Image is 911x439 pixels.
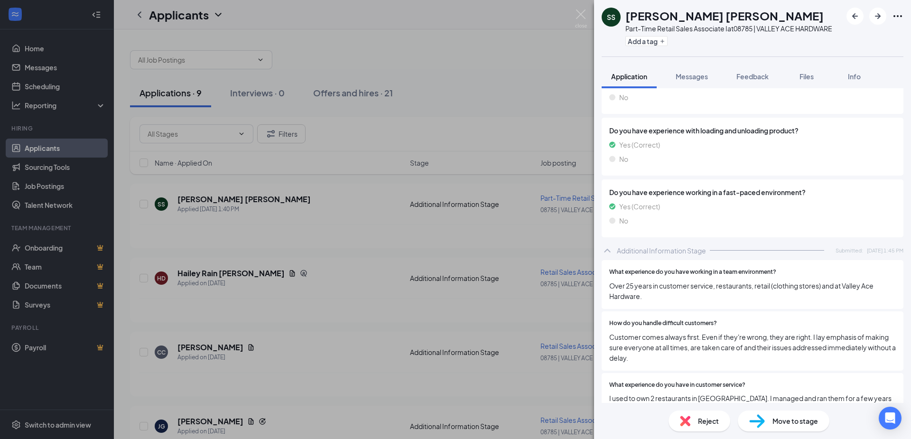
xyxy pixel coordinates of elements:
span: No [619,92,628,103]
h1: [PERSON_NAME] [PERSON_NAME] [625,8,824,24]
span: Feedback [736,72,769,81]
div: Part-Time Retail Sales Associate I at 08785 | VALLEY ACE HARDWARE [625,24,832,33]
svg: Ellipses [892,10,903,22]
span: Submitted: [836,246,863,254]
span: Files [799,72,814,81]
span: Customer comes always first. Even if they're wrong, they are right. I lay emphasis of making sure... [609,332,896,363]
span: Application [611,72,647,81]
span: Move to stage [772,416,818,426]
svg: ChevronUp [602,245,613,256]
span: What experience do you have working in a team environment? [609,268,776,277]
div: Open Intercom Messenger [879,407,902,430]
svg: ArrowRight [872,10,883,22]
span: Do you have experience working in a fast-paced environment? [609,187,896,197]
button: ArrowRight [869,8,886,25]
span: Over 25 years in customer service, restaurants, retail (clothing stores) and at Valley Ace Hardware. [609,280,896,301]
span: Yes (Correct) [619,140,660,150]
span: How do you handle difficult customers? [609,319,717,328]
span: No [619,215,628,226]
span: Do you have experience with loading and unloading product? [609,125,896,136]
div: SS [607,12,615,22]
span: Reject [698,416,719,426]
span: Messages [676,72,708,81]
span: Info [848,72,861,81]
button: ArrowLeftNew [846,8,864,25]
button: PlusAdd a tag [625,36,668,46]
span: [DATE] 1:45 PM [867,246,903,254]
span: Yes (Correct) [619,201,660,212]
svg: Plus [660,38,665,44]
span: No [619,154,628,164]
span: What experience do you have in customer service? [609,381,745,390]
div: Additional Information Stage [617,246,706,255]
svg: ArrowLeftNew [849,10,861,22]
